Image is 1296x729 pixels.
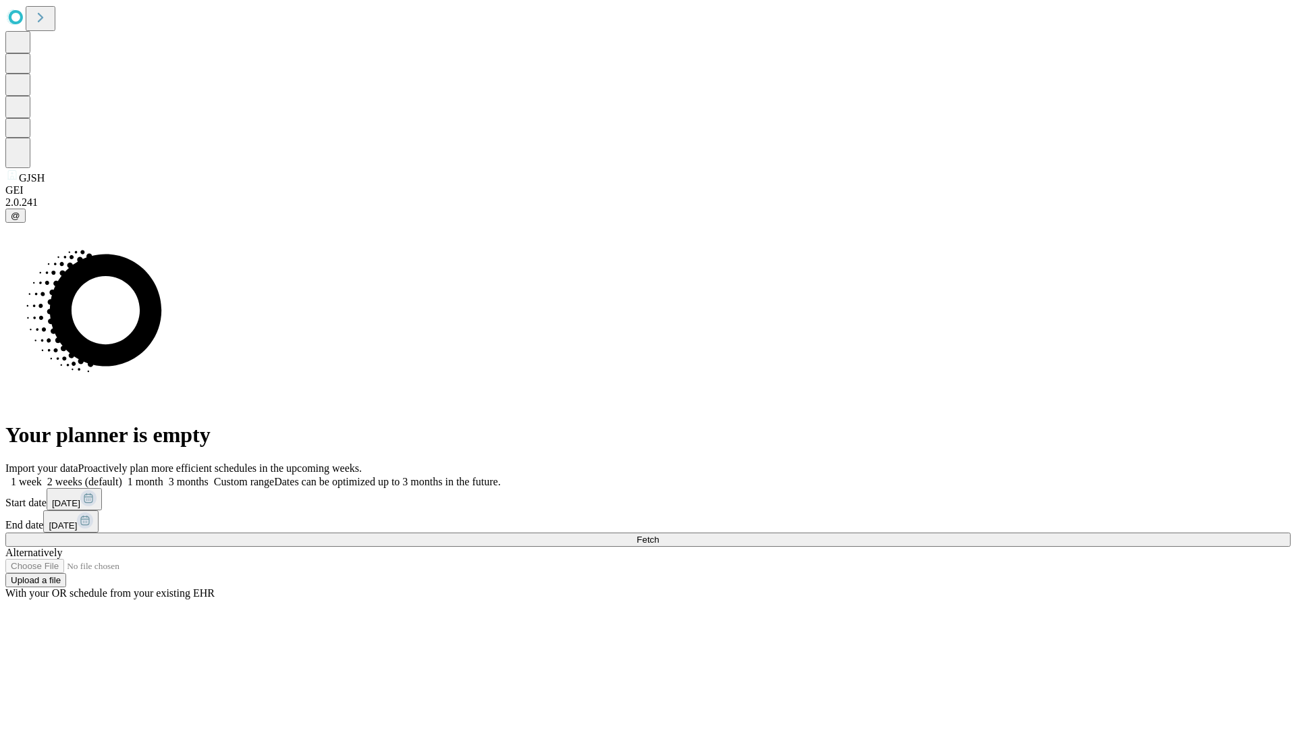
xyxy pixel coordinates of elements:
span: Alternatively [5,547,62,558]
div: End date [5,510,1291,533]
button: Fetch [5,533,1291,547]
span: Fetch [637,535,659,545]
span: @ [11,211,20,221]
h1: Your planner is empty [5,423,1291,448]
span: 3 months [169,476,209,487]
span: [DATE] [52,498,80,508]
button: Upload a file [5,573,66,587]
span: 1 month [128,476,163,487]
button: [DATE] [47,488,102,510]
span: 1 week [11,476,42,487]
span: With your OR schedule from your existing EHR [5,587,215,599]
span: Import your data [5,462,78,474]
span: Proactively plan more efficient schedules in the upcoming weeks. [78,462,362,474]
span: GJSH [19,172,45,184]
div: Start date [5,488,1291,510]
span: Custom range [214,476,274,487]
span: 2 weeks (default) [47,476,122,487]
button: @ [5,209,26,223]
div: 2.0.241 [5,196,1291,209]
div: GEI [5,184,1291,196]
span: [DATE] [49,520,77,531]
button: [DATE] [43,510,99,533]
span: Dates can be optimized up to 3 months in the future. [274,476,500,487]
